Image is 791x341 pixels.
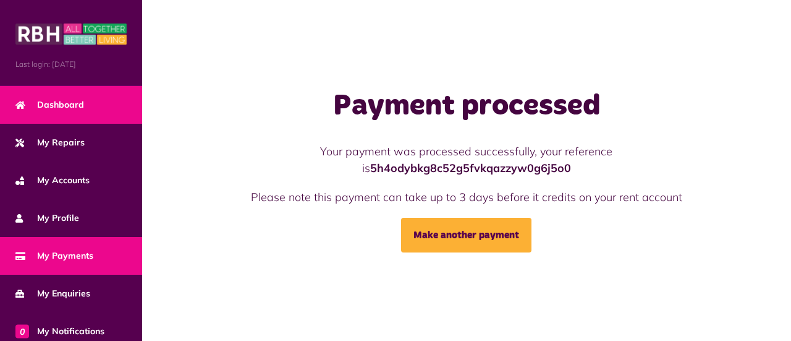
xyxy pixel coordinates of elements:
span: Dashboard [15,98,84,111]
img: MyRBH [15,22,127,46]
span: My Enquiries [15,287,90,300]
h1: Payment processed [247,88,687,124]
p: Your payment was processed successfully, your reference is [247,143,687,176]
a: Make another payment [401,218,531,253]
span: 0 [15,324,29,338]
span: My Repairs [15,136,85,149]
span: Last login: [DATE] [15,59,127,70]
span: My Accounts [15,174,90,187]
strong: 5h4odybkg8c52g5fvkqazzyw0g6j5o0 [370,161,571,175]
span: My Payments [15,249,93,262]
span: My Profile [15,212,79,225]
span: My Notifications [15,325,104,338]
p: Please note this payment can take up to 3 days before it credits on your rent account [247,189,687,205]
